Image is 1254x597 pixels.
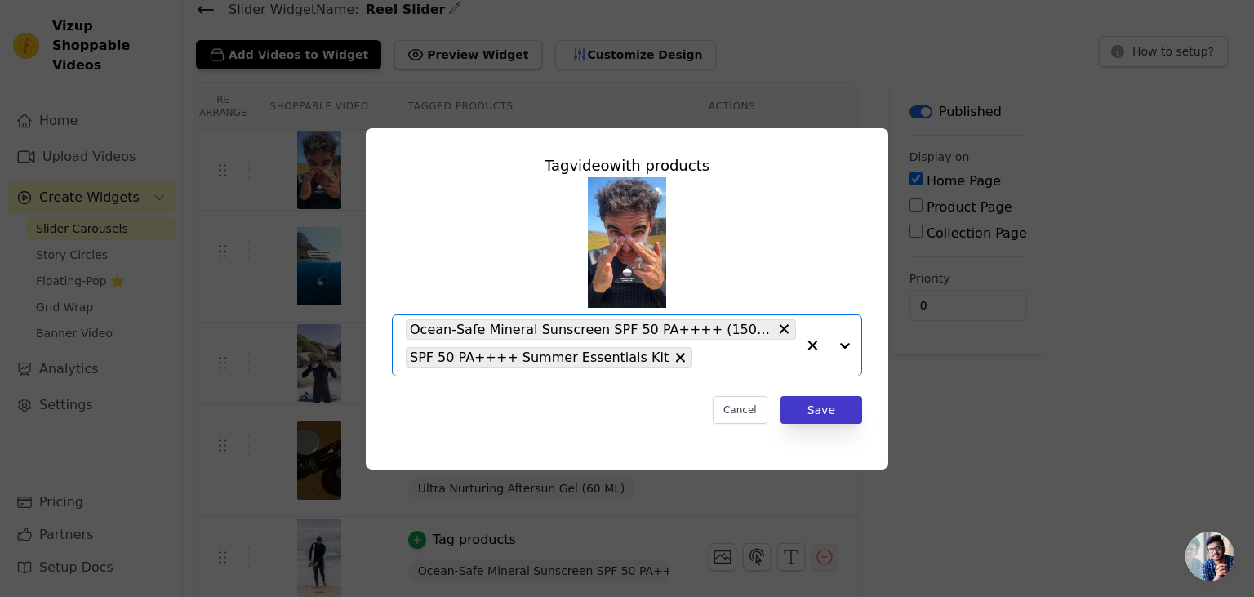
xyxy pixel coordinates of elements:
[713,396,767,424] button: Cancel
[392,154,862,177] div: Tag video with products
[410,347,669,368] span: SPF 50 PA++++ Summer Essentials Kit
[1185,532,1234,581] a: Open chat
[588,177,666,308] img: reel-preview-beach-street1.myshopify.com-3701047017862143492_4003347686.jpeg
[780,396,862,424] button: Save
[410,319,772,340] span: Ocean-Safe Mineral Sunscreen SPF 50 PA++++ (150 ML)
